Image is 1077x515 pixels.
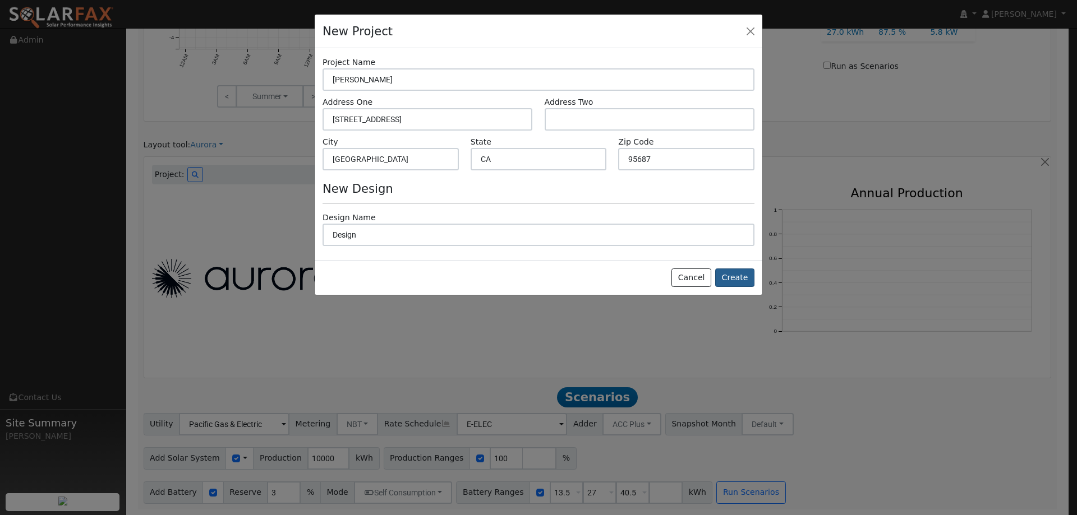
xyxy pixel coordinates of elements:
[323,212,376,224] label: Design Name
[323,57,375,68] label: Project Name
[323,136,338,148] label: City
[471,136,491,148] label: State
[715,268,754,287] button: Create
[618,136,653,148] label: Zip Code
[323,182,754,196] h4: New Design
[671,268,711,287] button: Cancel
[323,22,393,40] h4: New Project
[545,96,593,108] label: Address Two
[323,96,372,108] label: Address One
